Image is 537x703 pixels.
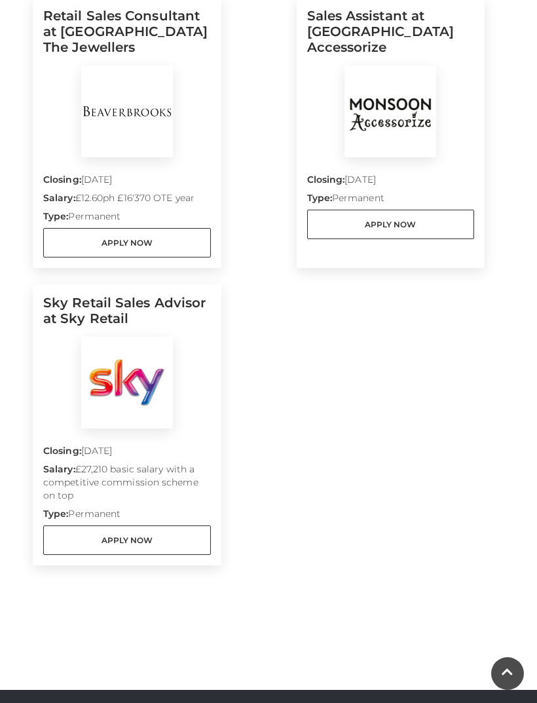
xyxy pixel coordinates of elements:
h5: Retail Sales Consultant at [GEOGRAPHIC_DATA] The Jewellers [43,8,211,66]
strong: Salary: [43,463,75,475]
p: £27,210 basic salary with a competitive commission scheme on top [43,463,211,507]
img: Monsoon [344,66,436,157]
p: [DATE] [307,173,475,191]
strong: Type: [307,192,332,204]
strong: Closing: [43,174,81,185]
a: Apply Now [307,210,475,239]
strong: Closing: [43,445,81,457]
strong: Type: [43,210,68,222]
strong: Salary: [43,192,75,204]
a: Apply Now [43,525,211,555]
p: [DATE] [43,173,211,191]
h5: Sales Assistant at [GEOGRAPHIC_DATA] Accessorize [307,8,475,66]
img: BeaverBrooks The Jewellers [81,66,173,157]
strong: Type: [43,508,68,520]
p: [DATE] [43,444,211,463]
p: £12.60ph £16'370 OTE year [43,191,211,210]
p: Permanent [43,507,211,525]
p: Permanent [307,191,475,210]
a: Apply Now [43,228,211,257]
strong: Closing: [307,174,345,185]
h5: Sky Retail Sales Advisor at Sky Retail [43,295,211,337]
img: Sky Retail [81,337,173,428]
p: Permanent [43,210,211,228]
